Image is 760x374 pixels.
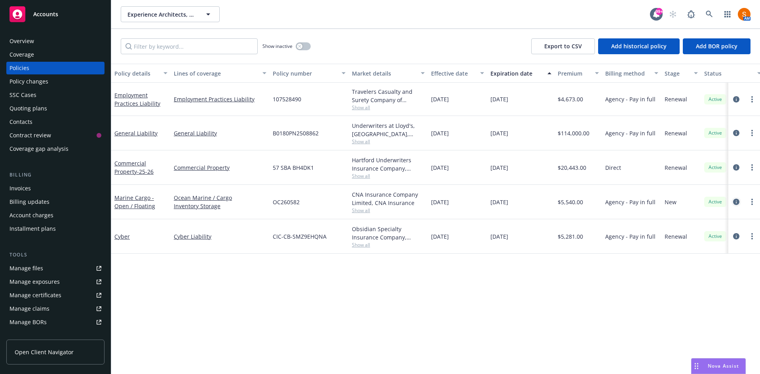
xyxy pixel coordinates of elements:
div: Contacts [9,116,32,128]
span: Agency - Pay in full [605,129,655,137]
a: circleInformation [731,128,741,138]
a: Overview [6,35,104,47]
div: Underwriters at Lloyd's, [GEOGRAPHIC_DATA], [PERSON_NAME] of [GEOGRAPHIC_DATA], Howden Broking Group [352,122,425,138]
button: Add BOR policy [683,38,750,54]
span: Experience Architects, LLC [127,10,196,19]
div: Coverage gap analysis [9,142,68,155]
div: Contract review [9,129,51,142]
a: Manage claims [6,302,104,315]
a: Manage certificates [6,289,104,302]
span: [DATE] [431,163,449,172]
span: OC260582 [273,198,300,206]
img: photo [738,8,750,21]
span: Active [707,233,723,240]
div: Expiration date [490,69,543,78]
a: Cyber Liability [174,232,266,241]
a: Start snowing [665,6,681,22]
span: $5,540.00 [558,198,583,206]
div: Effective date [431,69,475,78]
span: [DATE] [431,198,449,206]
div: Manage certificates [9,289,61,302]
div: Policy details [114,69,159,78]
a: Employment Practices Liability [174,95,266,103]
div: Market details [352,69,416,78]
span: New [665,198,676,206]
div: Manage claims [9,302,49,315]
span: Active [707,198,723,205]
div: Account charges [9,209,53,222]
div: Obsidian Specialty Insurance Company, Obsidian Specialty Insurance Company, Cowbell Cyber [352,225,425,241]
span: 57 SBA BH4DK1 [273,163,314,172]
a: circleInformation [731,95,741,104]
span: [DATE] [490,163,508,172]
a: more [747,197,757,207]
div: Hartford Underwriters Insurance Company, Hartford Insurance Group [352,156,425,173]
span: Active [707,129,723,137]
a: Report a Bug [683,6,699,22]
div: Manage BORs [9,316,47,328]
span: B0180PN2508862 [273,129,319,137]
span: [DATE] [431,95,449,103]
a: Marine Cargo - Open / Floating [114,194,155,210]
a: General Liability [174,129,266,137]
a: Accounts [6,3,104,25]
button: Market details [349,64,428,83]
span: Accounts [33,11,58,17]
div: Lines of coverage [174,69,258,78]
button: Billing method [602,64,661,83]
span: Show all [352,104,425,111]
div: Quoting plans [9,102,47,115]
span: Renewal [665,163,687,172]
span: - 25-26 [137,168,154,175]
div: Policy changes [9,75,48,88]
a: more [747,232,757,241]
a: more [747,95,757,104]
div: Billing method [605,69,650,78]
div: SSC Cases [9,89,36,101]
div: Installment plans [9,222,56,235]
button: Policy number [270,64,349,83]
button: Nova Assist [691,358,746,374]
div: Summary of insurance [9,329,70,342]
span: Nova Assist [708,363,739,369]
span: Agency - Pay in full [605,232,655,241]
div: Coverage [9,48,34,61]
a: circleInformation [731,163,741,172]
span: [DATE] [490,95,508,103]
span: [DATE] [431,129,449,137]
span: Export to CSV [544,42,582,50]
button: Export to CSV [531,38,595,54]
input: Filter by keyword... [121,38,258,54]
a: Switch app [720,6,735,22]
a: more [747,128,757,138]
a: more [747,163,757,172]
span: $114,000.00 [558,129,589,137]
div: Manage files [9,262,43,275]
button: Add historical policy [598,38,680,54]
a: circleInformation [731,232,741,241]
span: CIC-CB-SMZ9EHQNA [273,232,327,241]
span: 107528490 [273,95,301,103]
span: Active [707,96,723,103]
span: Show all [352,207,425,214]
div: Stage [665,69,689,78]
span: Agency - Pay in full [605,198,655,206]
a: Search [701,6,717,22]
button: Effective date [428,64,487,83]
span: Direct [605,163,621,172]
a: Employment Practices Liability [114,91,160,107]
span: Show all [352,173,425,179]
div: Invoices [9,182,31,195]
button: Experience Architects, LLC [121,6,220,22]
a: General Liability [114,129,158,137]
span: Agency - Pay in full [605,95,655,103]
span: [DATE] [431,232,449,241]
div: Drag to move [692,359,701,374]
span: [DATE] [490,232,508,241]
a: Coverage gap analysis [6,142,104,155]
div: Travelers Casualty and Surety Company of America, Travelers Insurance [352,87,425,104]
a: Summary of insurance [6,329,104,342]
span: $5,281.00 [558,232,583,241]
button: Policy details [111,64,171,83]
span: Show all [352,138,425,145]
